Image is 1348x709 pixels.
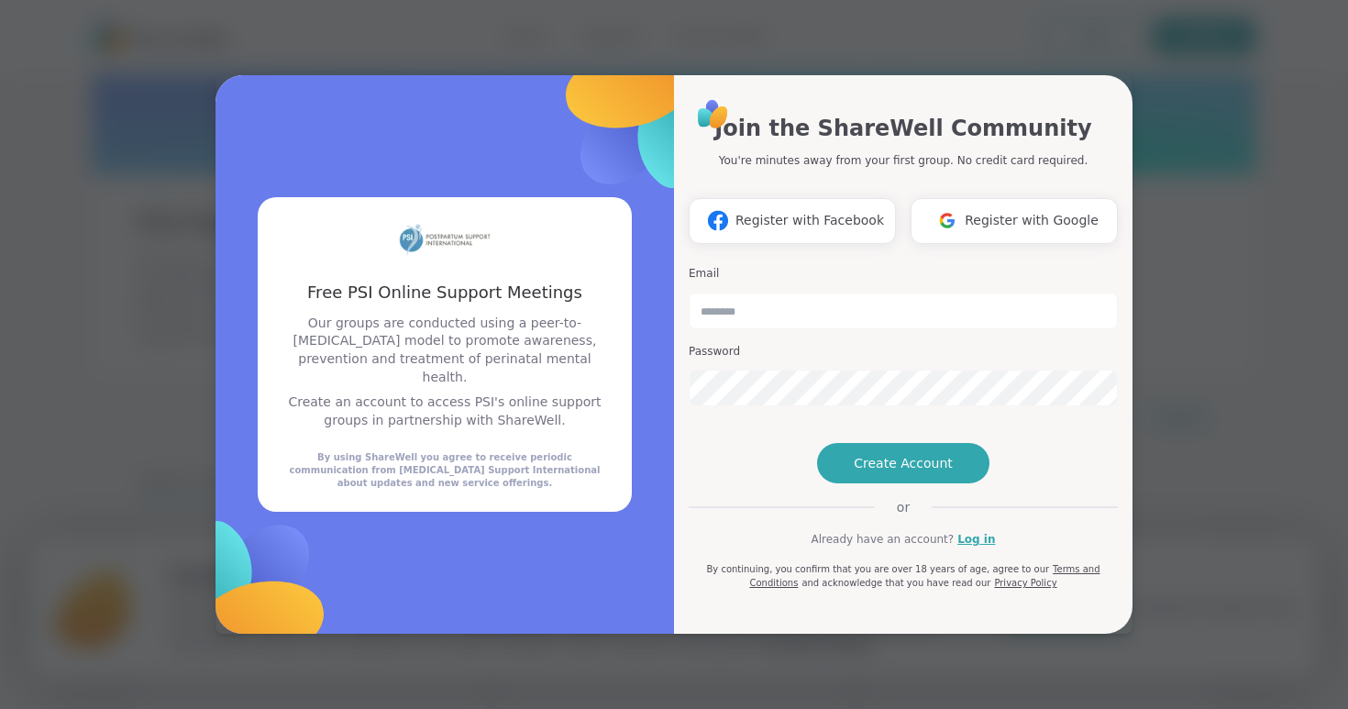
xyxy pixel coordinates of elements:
[714,112,1091,145] h1: Join the ShareWell Community
[911,198,1118,244] button: Register with Google
[701,204,735,238] img: ShareWell Logomark
[689,344,1118,360] h3: Password
[875,498,932,516] span: or
[957,531,995,548] a: Log in
[280,451,610,490] div: By using ShareWell you agree to receive periodic communication from [MEDICAL_DATA] Support Intern...
[994,578,1056,588] a: Privacy Policy
[801,578,990,588] span: and acknowledge that you have read our
[965,211,1099,230] span: Register with Google
[399,219,491,259] img: partner logo
[692,94,734,135] img: ShareWell Logo
[735,211,884,230] span: Register with Facebook
[689,266,1118,282] h3: Email
[811,531,954,548] span: Already have an account?
[930,204,965,238] img: ShareWell Logomark
[280,281,610,304] h3: Free PSI Online Support Meetings
[280,393,610,429] p: Create an account to access PSI's online support groups in partnership with ShareWell.
[854,454,953,472] span: Create Account
[689,198,896,244] button: Register with Facebook
[749,564,1099,588] a: Terms and Conditions
[719,152,1088,169] p: You're minutes away from your first group. No credit card required.
[706,564,1049,574] span: By continuing, you confirm that you are over 18 years of age, agree to our
[817,443,989,483] button: Create Account
[280,315,610,386] p: Our groups are conducted using a peer-to-[MEDICAL_DATA] model to promote awareness, prevention an...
